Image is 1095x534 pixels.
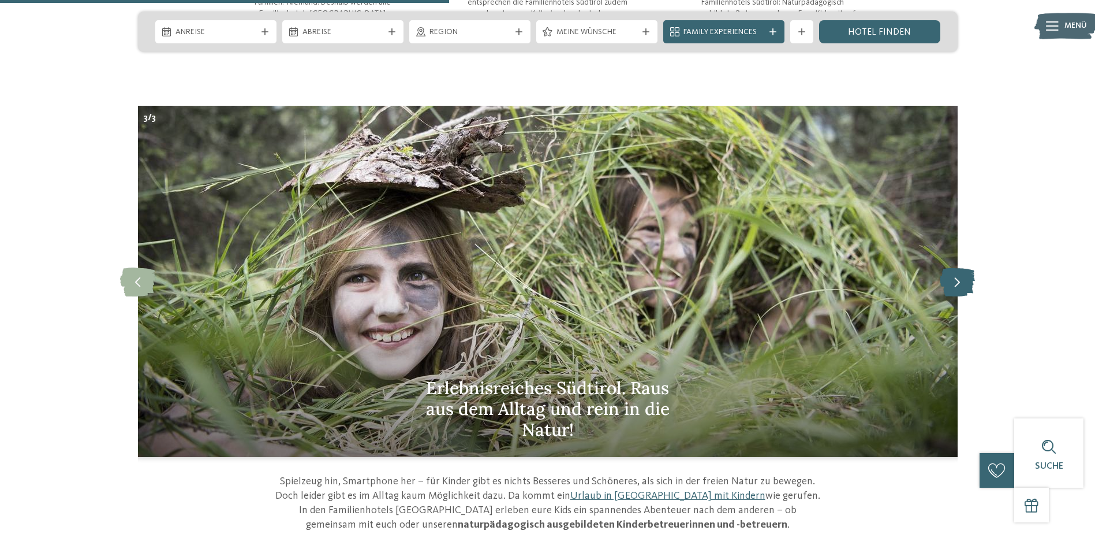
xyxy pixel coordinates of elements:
[138,106,958,457] img: Unsere Philosophie: nur das Beste für Kinder!
[570,491,765,501] a: Urlaub in [GEOGRAPHIC_DATA] mit Kindern
[458,520,787,530] strong: naturpädagogisch ausgebildeten Kinderbetreuerinnen und -betreuern
[175,27,256,38] span: Anreise
[429,27,510,38] span: Region
[819,20,940,43] a: Hotel finden
[302,27,383,38] span: Abreise
[1035,462,1063,471] span: Suche
[556,27,637,38] span: Meine Wünsche
[683,27,764,38] span: Family Experiences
